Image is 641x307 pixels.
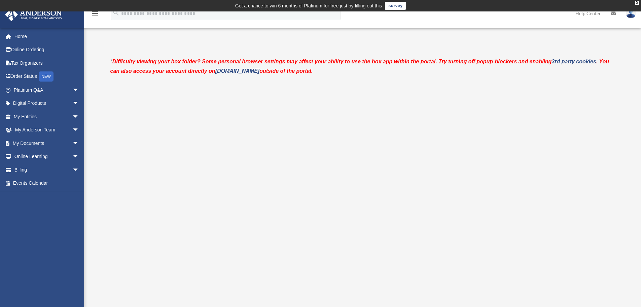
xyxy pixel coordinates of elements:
[91,12,99,18] a: menu
[110,59,609,74] strong: Difficulty viewing your box folder? Some personal browser settings may affect your ability to use...
[5,30,89,43] a: Home
[635,1,639,5] div: close
[72,97,86,111] span: arrow_drop_down
[5,43,89,57] a: Online Ordering
[39,71,54,82] div: NEW
[5,163,89,177] a: Billingarrow_drop_down
[72,123,86,137] span: arrow_drop_down
[5,136,89,150] a: My Documentsarrow_drop_down
[72,110,86,124] span: arrow_drop_down
[5,110,89,123] a: My Entitiesarrow_drop_down
[235,2,382,10] div: Get a chance to win 6 months of Platinum for free just by filling out this
[215,68,260,74] a: [DOMAIN_NAME]
[91,9,99,18] i: menu
[5,150,89,163] a: Online Learningarrow_drop_down
[72,150,86,164] span: arrow_drop_down
[72,83,86,97] span: arrow_drop_down
[5,56,89,70] a: Tax Organizers
[5,123,89,137] a: My Anderson Teamarrow_drop_down
[112,9,120,17] i: search
[5,83,89,97] a: Platinum Q&Aarrow_drop_down
[5,97,89,110] a: Digital Productsarrow_drop_down
[5,177,89,190] a: Events Calendar
[385,2,406,10] a: survey
[5,70,89,84] a: Order StatusNEW
[551,59,596,64] a: 3rd party cookies
[72,136,86,150] span: arrow_drop_down
[626,8,636,18] img: User Pic
[72,163,86,177] span: arrow_drop_down
[3,8,64,21] img: Anderson Advisors Platinum Portal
